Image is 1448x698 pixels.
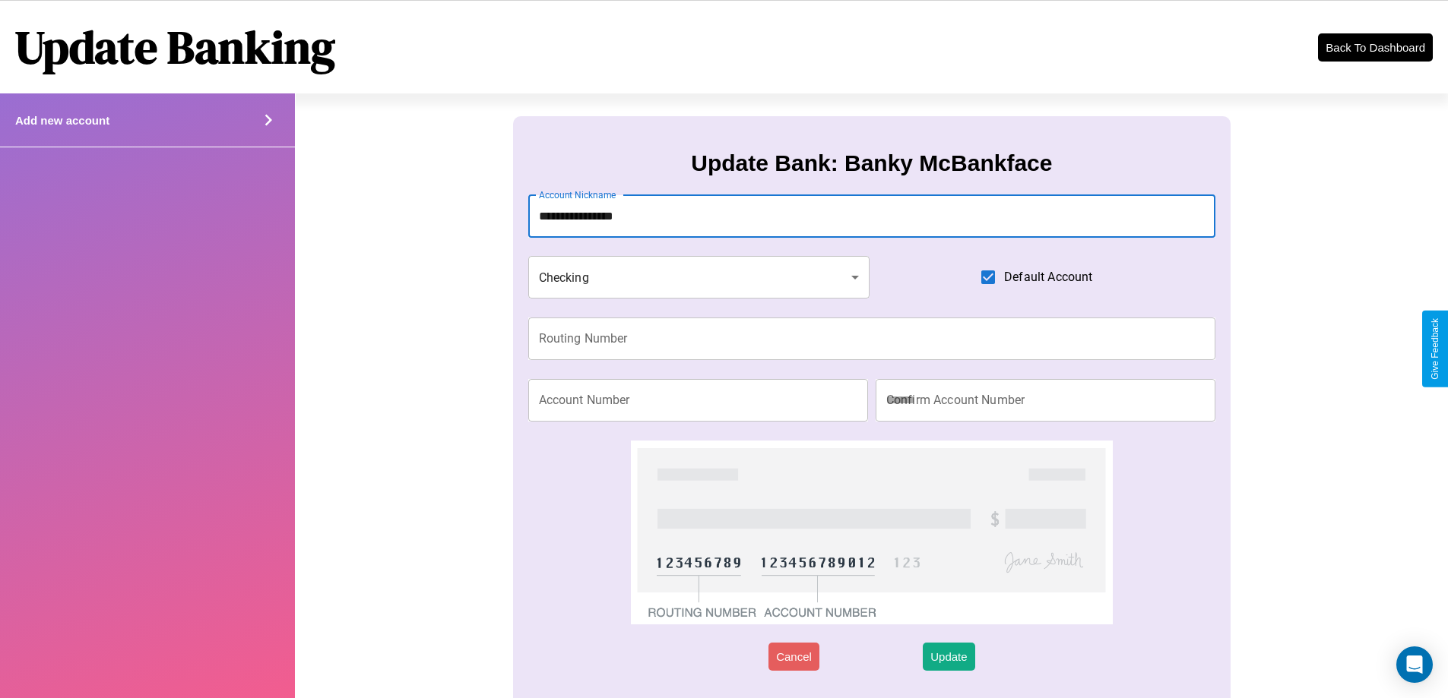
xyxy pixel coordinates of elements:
img: check [631,441,1112,624]
label: Account Nickname [539,188,616,201]
h3: Update Bank: Banky McBankface [691,150,1052,176]
h4: Add new account [15,114,109,127]
div: Give Feedback [1430,318,1440,380]
div: Open Intercom Messenger [1396,646,1433,683]
button: Back To Dashboard [1318,33,1433,62]
button: Cancel [768,643,819,671]
button: Update [923,643,974,671]
h1: Update Banking [15,16,335,78]
div: Checking [528,256,870,298]
span: Default Account [1004,268,1092,286]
